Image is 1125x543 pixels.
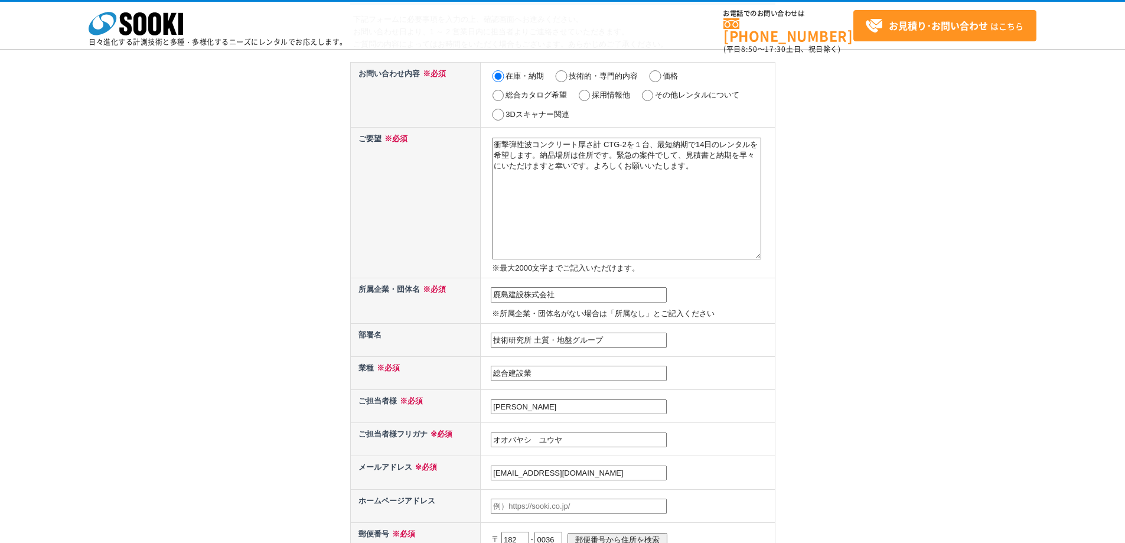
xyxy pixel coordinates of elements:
[889,18,988,32] strong: お見積り･お問い合わせ
[350,278,481,323] th: 所属企業・団体名
[89,38,347,45] p: 日々進化する計測技術と多種・多様化するニーズにレンタルでお応えします。
[397,396,423,405] span: ※必須
[569,71,638,80] label: 技術的・専門的内容
[506,71,544,80] label: 在庫・納期
[350,390,481,423] th: ご担当者様
[491,399,667,415] input: 例）創紀 太郎
[381,134,407,143] span: ※必須
[723,18,853,43] a: [PHONE_NUMBER]
[491,466,667,481] input: 例）example@sooki.co.jp
[491,499,667,514] input: 例）https://sooki.co.jp/
[350,323,481,356] th: 部署名
[350,456,481,489] th: メールアドレス
[412,463,437,472] span: ※必須
[374,363,400,372] span: ※必須
[420,285,446,294] span: ※必須
[491,287,667,303] input: 例）株式会社ソーキ
[491,333,667,348] input: 例）カスタマーサポート部
[420,69,446,78] span: ※必須
[491,366,667,381] input: 業種不明の場合、事業内容を記載ください
[389,529,415,538] span: ※必須
[592,90,630,99] label: 採用情報他
[741,44,758,54] span: 8:50
[655,90,739,99] label: その他レンタルについて
[765,44,786,54] span: 17:30
[723,10,853,17] span: お電話でのお問い合わせは
[350,489,481,522] th: ホームページアドレス
[506,90,567,99] label: 総合カタログ希望
[723,44,840,54] span: (平日 ～ 土日、祝日除く)
[506,110,569,119] label: 3Dスキャナー関連
[350,423,481,456] th: ご担当者様フリガナ
[428,430,452,438] span: ※必須
[491,433,667,448] input: 例）ソーキ タロウ
[350,63,481,128] th: お問い合わせ内容
[865,17,1023,35] span: はこちら
[350,356,481,389] th: 業種
[853,10,1036,41] a: お見積り･お問い合わせはこちら
[350,128,481,278] th: ご要望
[663,71,678,80] label: 価格
[492,262,772,275] p: ※最大2000文字までご記入いただけます。
[492,308,772,320] p: ※所属企業・団体名がない場合は「所属なし」とご記入ください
